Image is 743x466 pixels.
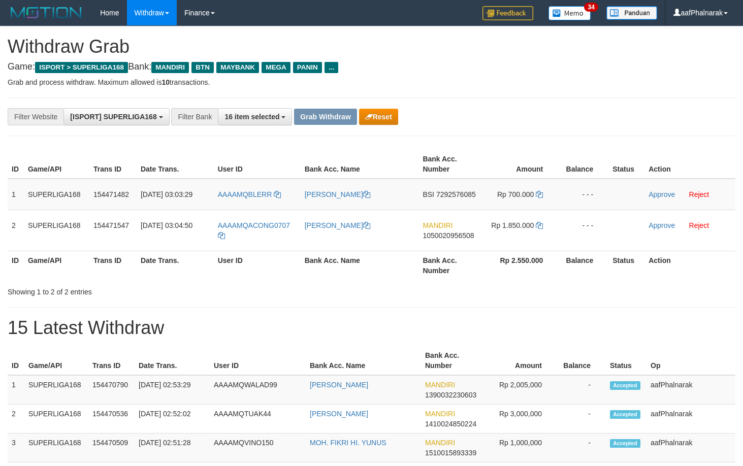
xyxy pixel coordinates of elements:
[483,434,557,462] td: Rp 1,000,000
[294,109,357,125] button: Grab Withdraw
[482,6,533,20] img: Feedback.jpg
[35,62,128,73] span: ISPORT > SUPERLIGA168
[216,62,259,73] span: MAYBANK
[310,410,368,418] a: [PERSON_NAME]
[8,210,24,251] td: 2
[425,391,476,399] span: Copy 1390032230603 to clipboard
[557,434,606,462] td: -
[137,150,214,179] th: Date Trans.
[418,251,482,280] th: Bank Acc. Number
[425,381,455,389] span: MANDIRI
[425,449,476,457] span: Copy 1510015893339 to clipboard
[649,190,675,198] a: Approve
[310,439,386,447] a: MOH. FIKRI HI. YUNUS
[557,375,606,405] td: -
[610,381,640,390] span: Accepted
[418,150,482,179] th: Bank Acc. Number
[262,62,290,73] span: MEGA
[191,62,214,73] span: BTN
[218,190,281,198] a: AAAAMQBLERR
[689,190,709,198] a: Reject
[24,346,88,375] th: Game/API
[218,190,272,198] span: AAAAMQBLERR
[325,62,338,73] span: ...
[497,190,534,198] span: Rp 700.000
[557,346,606,375] th: Balance
[359,109,398,125] button: Reset
[425,420,476,428] span: Copy 1410024850224 to clipboard
[8,5,85,20] img: MOTION_logo.png
[135,405,210,434] td: [DATE] 02:52:02
[210,346,306,375] th: User ID
[647,434,735,462] td: aafPhalnarak
[141,221,192,229] span: [DATE] 03:04:50
[423,190,434,198] span: BSI
[8,150,24,179] th: ID
[218,108,292,125] button: 16 item selected
[423,231,474,240] span: Copy 1050020956508 to clipboard
[88,346,135,375] th: Trans ID
[24,179,89,210] td: SUPERLIGA168
[482,150,558,179] th: Amount
[24,434,88,462] td: SUPERLIGA168
[647,405,735,434] td: aafPhalnarak
[8,405,24,434] td: 2
[8,108,63,125] div: Filter Website
[310,381,368,389] a: [PERSON_NAME]
[151,62,189,73] span: MANDIRI
[644,251,735,280] th: Action
[689,221,709,229] a: Reject
[423,221,453,229] span: MANDIRI
[436,190,476,198] span: Copy 7292576085 to clipboard
[491,221,534,229] span: Rp 1.850.000
[89,251,137,280] th: Trans ID
[608,150,644,179] th: Status
[8,346,24,375] th: ID
[141,190,192,198] span: [DATE] 03:03:29
[608,251,644,280] th: Status
[88,405,135,434] td: 154470536
[8,251,24,280] th: ID
[135,375,210,405] td: [DATE] 02:53:29
[224,113,279,121] span: 16 item selected
[584,3,598,12] span: 34
[93,221,129,229] span: 154471547
[606,6,657,20] img: panduan.png
[88,434,135,462] td: 154470509
[557,405,606,434] td: -
[210,434,306,462] td: AAAAMQVINO150
[558,150,608,179] th: Balance
[647,375,735,405] td: aafPhalnarak
[8,283,302,297] div: Showing 1 to 2 of 2 entries
[135,434,210,462] td: [DATE] 02:51:28
[210,375,306,405] td: AAAAMQWALAD99
[93,190,129,198] span: 154471482
[483,405,557,434] td: Rp 3,000,000
[610,410,640,419] span: Accepted
[24,405,88,434] td: SUPERLIGA168
[214,150,301,179] th: User ID
[306,346,421,375] th: Bank Acc. Name
[305,190,370,198] a: [PERSON_NAME]
[171,108,218,125] div: Filter Bank
[8,62,735,72] h4: Game: Bank:
[482,251,558,280] th: Rp 2.550.000
[293,62,322,73] span: PANIN
[483,346,557,375] th: Amount
[558,251,608,280] th: Balance
[218,221,290,240] a: AAAAMQACONG0707
[425,439,455,447] span: MANDIRI
[24,375,88,405] td: SUPERLIGA168
[483,375,557,405] td: Rp 2,005,000
[425,410,455,418] span: MANDIRI
[135,346,210,375] th: Date Trans.
[606,346,647,375] th: Status
[558,179,608,210] td: - - -
[70,113,156,121] span: [ISPORT] SUPERLIGA168
[644,150,735,179] th: Action
[89,150,137,179] th: Trans ID
[301,150,419,179] th: Bank Acc. Name
[8,179,24,210] td: 1
[301,251,419,280] th: Bank Acc. Name
[210,405,306,434] td: AAAAMQTUAK44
